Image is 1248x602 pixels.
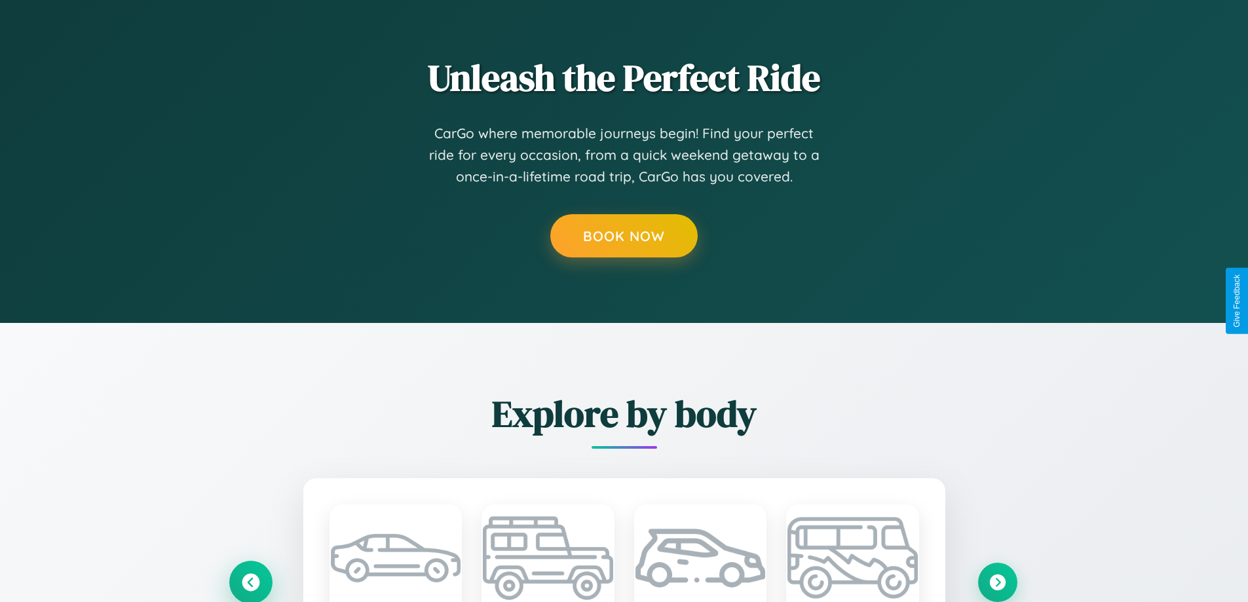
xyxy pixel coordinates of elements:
div: Give Feedback [1232,274,1241,328]
p: CarGo where memorable journeys begin! Find your perfect ride for every occasion, from a quick wee... [428,122,821,188]
h2: Explore by body [231,388,1017,439]
button: Book Now [550,214,698,257]
h2: Unleash the Perfect Ride [231,52,1017,103]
